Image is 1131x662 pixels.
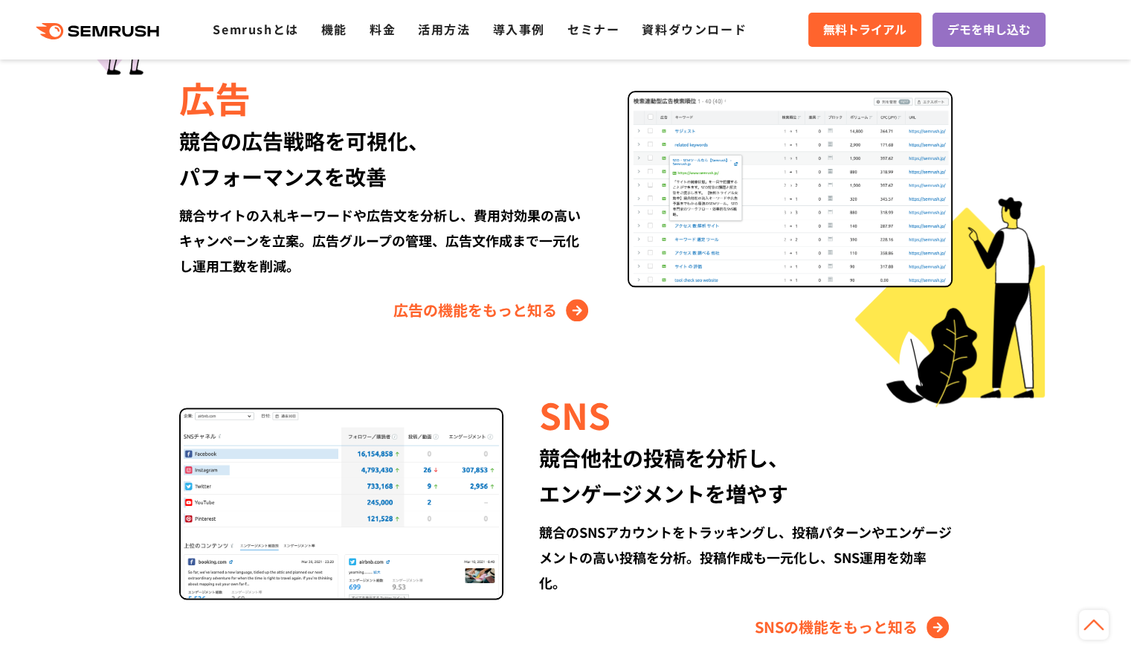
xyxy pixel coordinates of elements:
a: SNSの機能をもっと知る [755,615,953,639]
a: 無料トライアル [808,13,921,47]
div: 競合サイトの入札キーワードや広告文を分析し、費用対効果の高いキャンペーンを立案。広告グループの管理、広告文作成まで一元化し運用工数を削減。 [179,202,592,278]
a: 機能 [321,20,347,38]
div: 競合の広告戦略を可視化、 パフォーマンスを改善 [179,123,592,194]
a: 活用方法 [418,20,470,38]
span: 無料トライアル [823,20,906,39]
span: デモを申し込む [947,20,1031,39]
a: Semrushとは [213,20,298,38]
div: 競合他社の投稿を分析し、 エンゲージメントを増やす [539,440,952,511]
a: セミナー [567,20,619,38]
a: 広告の機能をもっと知る [393,298,592,322]
div: SNS [539,389,952,440]
div: 競合のSNSアカウントをトラッキングし、投稿パターンやエンゲージメントの高い投稿を分析。投稿作成も一元化し、SNS運用を効率化。 [539,519,952,595]
div: 広告 [179,72,592,123]
a: 導入事例 [493,20,545,38]
a: 料金 [370,20,396,38]
a: デモを申し込む [932,13,1045,47]
a: 資料ダウンロード [642,20,747,38]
